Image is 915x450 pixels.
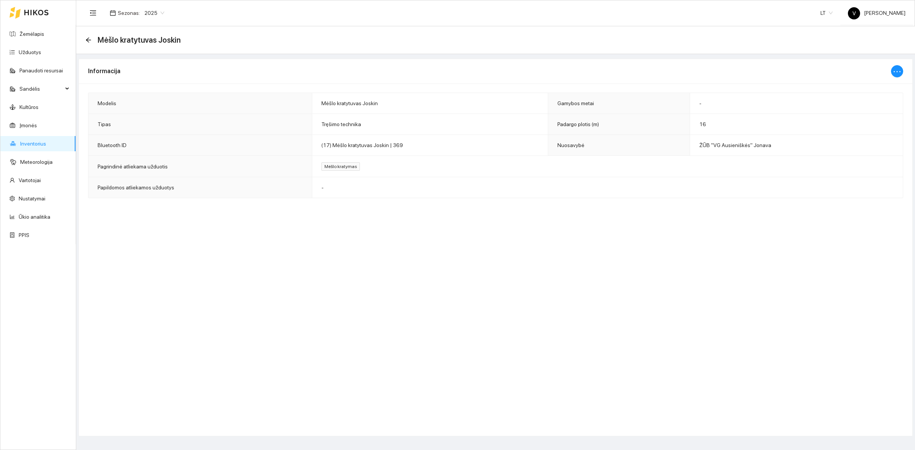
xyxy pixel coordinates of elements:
a: Vartotojai [19,177,41,183]
a: Įmonės [19,122,37,128]
div: Informacija [88,60,891,82]
a: PPIS [19,232,29,238]
span: Padargo plotis (m) [557,121,599,127]
span: menu-fold [90,10,96,16]
span: 2025 [144,7,164,19]
span: arrow-left [85,37,91,43]
a: Nustatymai [19,195,45,202]
span: Papildomos atliekamos užduotys [98,184,174,191]
a: Užduotys [19,49,41,55]
span: - [699,100,701,106]
span: V [852,7,856,19]
a: Ūkio analitika [19,214,50,220]
div: Atgal [85,37,91,43]
span: Sezonas : [118,9,140,17]
span: Gamybos metai [557,100,594,106]
a: Meteorologija [20,159,53,165]
span: (17) Mėšlo kratytuvas Joskin | 369 [321,142,403,148]
span: Modelis [98,100,116,106]
span: ellipsis [893,67,902,78]
a: Panaudoti resursai [19,67,63,74]
span: Bluetooth ID [98,142,127,148]
button: menu-fold [85,5,101,21]
span: Tręšimo technika [321,121,361,127]
span: - [321,184,324,191]
span: LT [820,7,833,19]
span: Pagrindinė atliekama užduotis [98,163,168,170]
span: ŽŪB "VG Ausieniškės" Jonava [699,142,771,148]
span: Nuosavybė [557,142,584,148]
span: Mėšlo kratytuvas Joskin [321,100,378,106]
span: Tipas [98,121,111,127]
span: Mėšlo kratymas [321,162,360,171]
span: Mėšlo kratytuvas Joskin [98,34,181,46]
span: [PERSON_NAME] [848,10,905,16]
span: calendar [110,10,116,16]
a: Inventorius [20,141,46,147]
a: Žemėlapis [19,31,44,37]
span: Sandėlis [19,81,63,96]
a: Kultūros [19,104,39,110]
span: 16 [699,121,706,127]
button: ellipsis [891,65,903,77]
